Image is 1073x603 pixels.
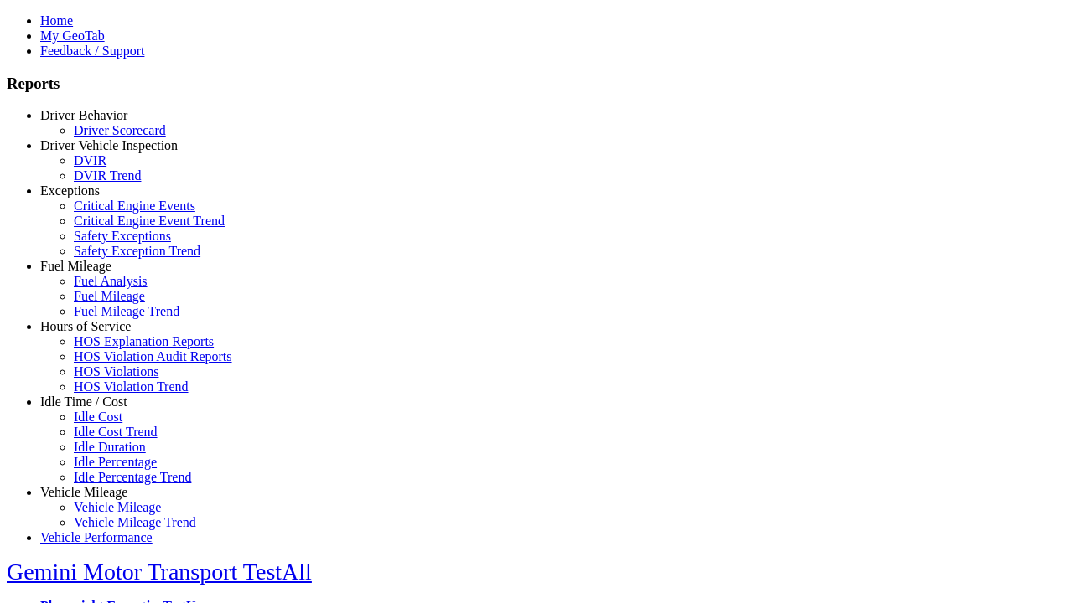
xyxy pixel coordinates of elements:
[74,379,189,394] a: HOS Violation Trend
[74,123,166,137] a: Driver Scorecard
[74,349,232,363] a: HOS Violation Audit Reports
[40,28,105,43] a: My GeoTab
[74,229,171,243] a: Safety Exceptions
[40,485,127,499] a: Vehicle Mileage
[40,259,111,273] a: Fuel Mileage
[7,559,312,585] a: Gemini Motor Transport TestAll
[74,500,161,514] a: Vehicle Mileage
[74,274,148,288] a: Fuel Analysis
[74,515,196,529] a: Vehicle Mileage Trend
[74,304,179,318] a: Fuel Mileage Trend
[40,319,131,333] a: Hours of Service
[74,153,106,167] a: DVIR
[74,455,157,469] a: Idle Percentage
[40,394,127,409] a: Idle Time / Cost
[40,183,100,198] a: Exceptions
[74,410,122,424] a: Idle Cost
[74,440,146,454] a: Idle Duration
[74,244,200,258] a: Safety Exception Trend
[74,470,191,484] a: Idle Percentage Trend
[74,198,195,213] a: Critical Engine Events
[7,75,1066,93] h3: Reports
[40,138,178,152] a: Driver Vehicle Inspection
[74,425,158,439] a: Idle Cost Trend
[74,289,145,303] a: Fuel Mileage
[74,334,214,348] a: HOS Explanation Reports
[40,13,73,28] a: Home
[74,364,158,379] a: HOS Violations
[40,530,153,544] a: Vehicle Performance
[40,108,127,122] a: Driver Behavior
[40,44,144,58] a: Feedback / Support
[74,168,141,183] a: DVIR Trend
[74,214,225,228] a: Critical Engine Event Trend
